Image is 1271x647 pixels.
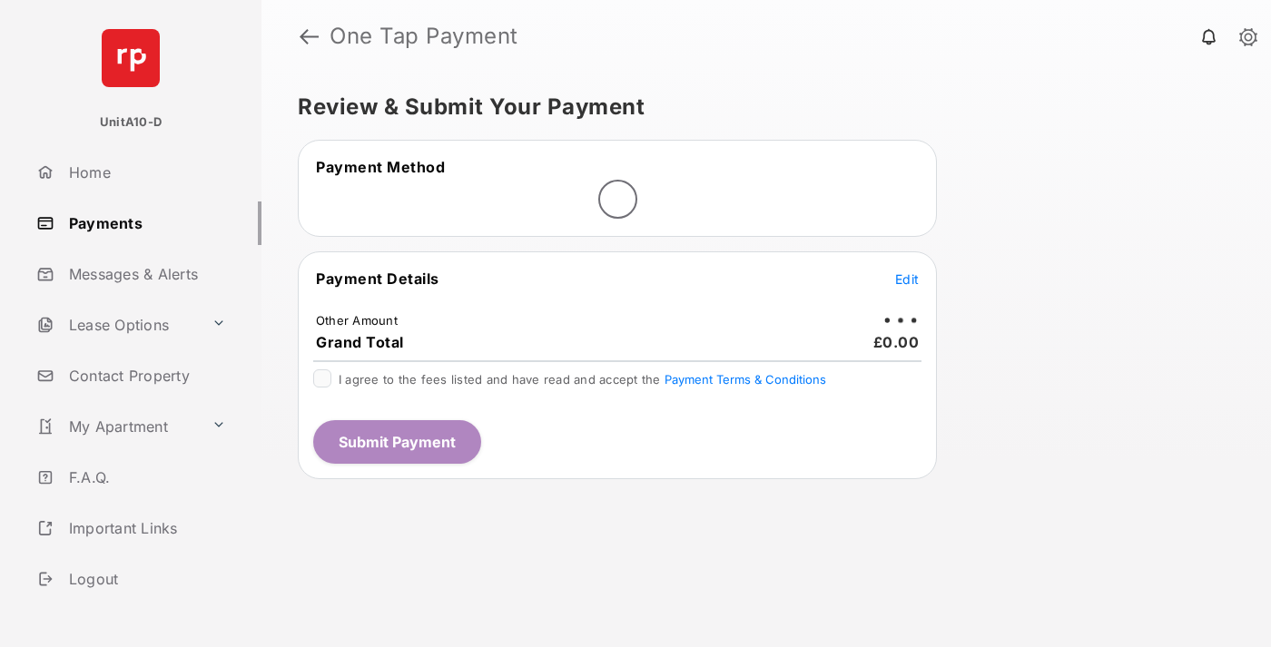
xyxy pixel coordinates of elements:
[29,456,261,499] a: F.A.Q.
[29,151,261,194] a: Home
[873,333,920,351] span: £0.00
[316,333,404,351] span: Grand Total
[330,25,518,47] strong: One Tap Payment
[665,372,826,387] button: I agree to the fees listed and have read and accept the
[29,252,261,296] a: Messages & Alerts
[895,271,919,287] span: Edit
[339,372,826,387] span: I agree to the fees listed and have read and accept the
[29,405,204,448] a: My Apartment
[29,303,204,347] a: Lease Options
[100,113,162,132] p: UnitA10-D
[316,270,439,288] span: Payment Details
[29,354,261,397] a: Contact Property
[316,158,445,176] span: Payment Method
[29,201,261,245] a: Payments
[895,270,919,288] button: Edit
[102,29,160,87] img: svg+xml;base64,PHN2ZyB4bWxucz0iaHR0cDovL3d3dy53My5vcmcvMjAwMC9zdmciIHdpZHRoPSI2NCIgaGVpZ2h0PSI2NC...
[29,506,233,550] a: Important Links
[313,420,481,464] button: Submit Payment
[29,557,261,601] a: Logout
[315,312,399,328] td: Other Amount
[298,96,1220,118] h5: Review & Submit Your Payment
